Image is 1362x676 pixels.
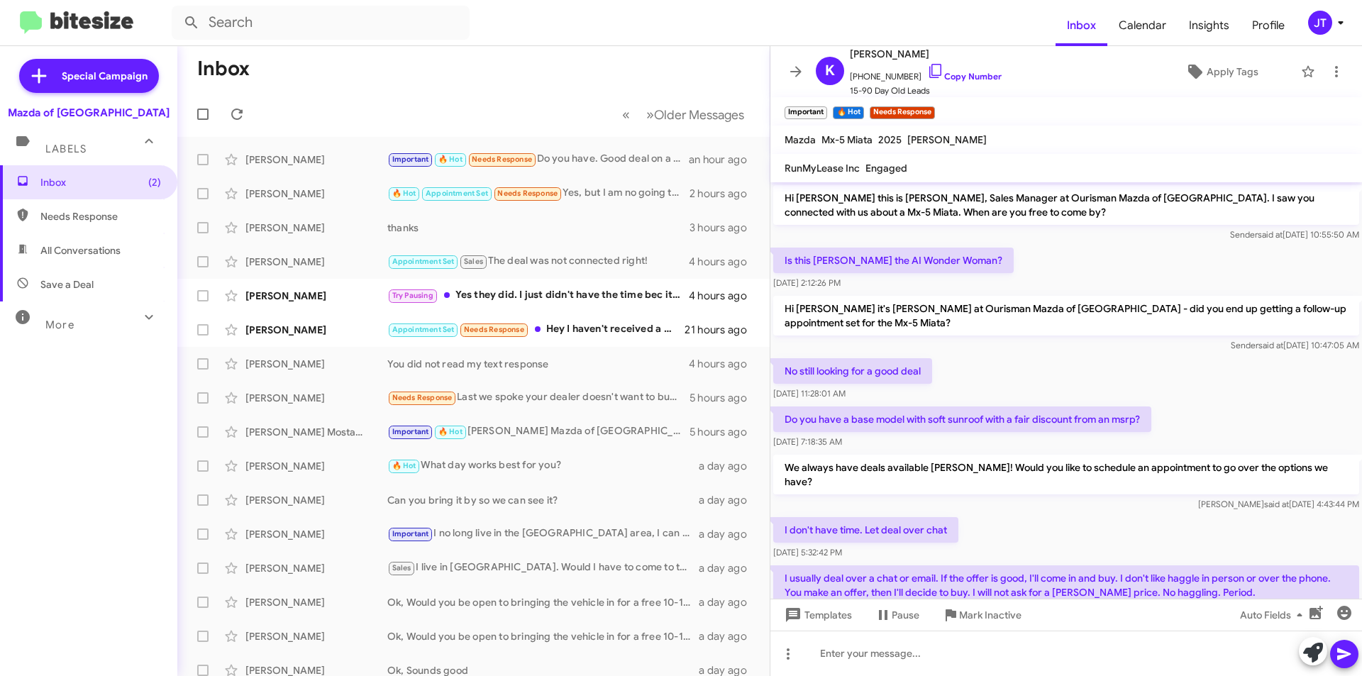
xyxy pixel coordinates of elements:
div: Mazda of [GEOGRAPHIC_DATA] [8,106,170,120]
button: Mark Inactive [931,602,1033,628]
a: Profile [1241,5,1296,46]
button: Previous [614,100,638,129]
span: Sender [DATE] 10:47:05 AM [1231,340,1359,350]
div: 3 hours ago [690,221,758,235]
div: I no long live in the [GEOGRAPHIC_DATA] area, I can give you the mileage and other facts if you n... [387,526,699,542]
div: 4 hours ago [689,357,758,371]
div: [PERSON_NAME] [245,187,387,201]
span: Mark Inactive [959,602,1021,628]
span: 🔥 Hot [392,461,416,470]
div: [PERSON_NAME] [245,527,387,541]
span: Appointment Set [392,257,455,266]
span: Important [392,529,429,538]
div: [PERSON_NAME] [245,323,387,337]
span: Needs Response [464,325,524,334]
div: a day ago [699,527,758,541]
div: 21 hours ago [685,323,758,337]
span: Important [392,427,429,436]
div: thanks [387,221,690,235]
span: [PERSON_NAME] [DATE] 4:43:44 PM [1198,499,1359,509]
p: We always have deals available [PERSON_NAME]! Would you like to schedule an appointment to go ove... [773,455,1359,494]
div: 4 hours ago [689,255,758,269]
div: [PERSON_NAME] [245,629,387,643]
button: Auto Fields [1229,602,1319,628]
div: You did not read my text response [387,357,689,371]
div: Ok, Would you be open to bringing the vehicle in for a free 10-15 mintue apprisal? [387,595,699,609]
div: [PERSON_NAME] Mostacilla [PERSON_NAME] [245,425,387,439]
span: More [45,318,74,331]
span: » [646,106,654,123]
div: [PERSON_NAME] [245,289,387,303]
div: [PERSON_NAME] [245,221,387,235]
span: Needs Response [392,393,453,402]
span: Inbox [40,175,161,189]
span: Sender [DATE] 10:55:50 AM [1230,229,1359,240]
span: said at [1258,229,1283,240]
input: Search [172,6,470,40]
span: [DATE] 11:28:01 AM [773,388,846,399]
button: Pause [863,602,931,628]
span: Mazda [785,133,816,146]
span: Needs Response [40,209,161,223]
span: 🔥 Hot [392,189,416,198]
div: a day ago [699,459,758,473]
span: Labels [45,143,87,155]
span: Older Messages [654,107,744,123]
div: 5 hours ago [690,425,758,439]
div: Do you have. Good deal on a new mz5? [387,151,689,167]
button: JT [1296,11,1346,35]
div: a day ago [699,595,758,609]
p: Is this [PERSON_NAME] the AI Wonder Woman? [773,248,1014,273]
div: Hey I haven't received a quote from you [387,321,685,338]
div: Can you bring it by so we can see it? [387,493,699,507]
small: Needs Response [870,106,935,119]
nav: Page navigation example [614,100,753,129]
span: Try Pausing [392,291,433,300]
div: [PERSON_NAME] [245,493,387,507]
div: [PERSON_NAME] [245,459,387,473]
a: Calendar [1107,5,1178,46]
div: [PERSON_NAME] [245,255,387,269]
p: Hi [PERSON_NAME] this is [PERSON_NAME], Sales Manager at Ourisman Mazda of [GEOGRAPHIC_DATA]. I s... [773,185,1359,225]
small: 🔥 Hot [833,106,863,119]
span: Sales [464,257,483,266]
p: Do you have a base model with soft sunroof with a fair discount from an msrp? [773,406,1151,432]
div: Yes they did. I just didn't have the time bec it get so busy at work. As soon as I can, I'll reac... [387,287,689,304]
span: 🔥 Hot [438,155,463,164]
button: Next [638,100,753,129]
p: I don't have time. Let deal over chat [773,517,958,543]
span: « [622,106,630,123]
a: Insights [1178,5,1241,46]
p: I usually deal over a chat or email. If the offer is good, I'll come in and buy. I don't like hag... [773,565,1359,605]
div: 2 hours ago [690,187,758,201]
div: I live in [GEOGRAPHIC_DATA]. Would I have to come to the [GEOGRAPHIC_DATA] location? [387,560,699,576]
span: K [825,60,835,82]
span: 🔥 Hot [438,427,463,436]
span: RunMyLease Inc [785,162,860,174]
button: Apply Tags [1148,59,1294,84]
a: Copy Number [927,71,1002,82]
span: All Conversations [40,243,121,257]
span: Needs Response [472,155,532,164]
span: Needs Response [497,189,558,198]
div: [PERSON_NAME] [245,595,387,609]
p: Hi [PERSON_NAME] it's [PERSON_NAME] at Ourisman Mazda of [GEOGRAPHIC_DATA] - did you end up getti... [773,296,1359,336]
div: an hour ago [689,153,758,167]
span: said at [1264,499,1289,509]
p: No still looking for a good deal [773,358,932,384]
div: Last we spoke your dealer doesn't want to budge from msrp. [387,389,690,406]
a: Special Campaign [19,59,159,93]
small: Important [785,106,827,119]
div: [PERSON_NAME] [245,561,387,575]
div: The deal was not connected right! [387,253,689,270]
div: [PERSON_NAME] [245,391,387,405]
div: 4 hours ago [689,289,758,303]
div: a day ago [699,629,758,643]
div: a day ago [699,493,758,507]
span: said at [1258,340,1283,350]
div: Yes, but I am no going to do anything right now [387,185,690,201]
span: Pause [892,602,919,628]
span: [PERSON_NAME] [907,133,987,146]
h1: Inbox [197,57,250,80]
